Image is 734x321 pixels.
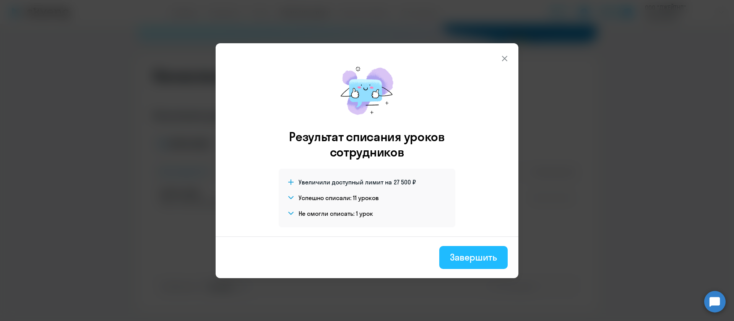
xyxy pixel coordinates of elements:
h4: Успешно списали: 11 уроков [299,194,379,202]
button: Завершить [439,246,508,269]
h3: Результат списания уроков сотрудников [279,129,455,160]
span: 27 500 ₽ [394,178,416,186]
div: Завершить [450,251,497,263]
h4: Не смогли списать: 1 урок [299,209,373,218]
span: Увеличили доступный лимит на [299,178,392,186]
img: mirage-message.png [333,59,401,123]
